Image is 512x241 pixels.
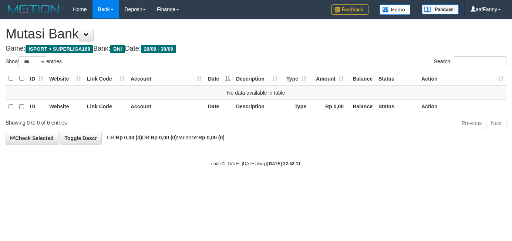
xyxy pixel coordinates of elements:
[331,4,368,15] img: Feedback.jpg
[6,45,506,52] h4: Game: Bank: Date:
[418,99,506,114] th: Action
[205,71,233,86] th: Date: activate to sort column descending
[60,132,102,145] a: Toggle Descr
[27,71,46,86] th: ID: activate to sort column ascending
[233,71,280,86] th: Description: activate to sort column ascending
[434,56,506,67] label: Search:
[418,71,506,86] th: Action: activate to sort column ascending
[27,99,46,114] th: ID
[18,56,46,67] select: Showentries
[309,71,347,86] th: Amount: activate to sort column ascending
[128,99,205,114] th: Account
[46,99,84,114] th: Website
[486,117,506,129] a: Next
[280,71,309,86] th: Type: activate to sort column ascending
[128,71,205,86] th: Account: activate to sort column ascending
[267,161,301,166] strong: [DATE] 22:52:11
[375,99,418,114] th: Status
[6,116,208,126] div: Showing 0 to 0 of 0 entries
[103,135,225,140] span: CR: DB: Variance:
[309,99,347,114] th: Rp 0,00
[457,117,486,129] a: Previous
[6,86,506,100] td: No data available in table
[347,99,375,114] th: Balance
[6,27,506,41] h1: Mutasi Bank
[6,132,58,145] a: Check Selected
[151,135,177,140] strong: Rp 0,00 (0)
[84,71,128,86] th: Link Code: activate to sort column ascending
[454,56,506,67] input: Search:
[380,4,411,15] img: Button%20Memo.svg
[198,135,225,140] strong: Rp 0,00 (0)
[233,99,280,114] th: Description
[6,56,62,67] label: Show entries
[116,135,142,140] strong: Rp 0,00 (0)
[422,4,459,14] img: panduan.png
[84,99,128,114] th: Link Code
[141,45,176,53] span: 29/09 - 30/09
[375,71,418,86] th: Status
[26,45,93,53] span: ISPORT > SUPERLIGA168
[211,161,301,166] small: code © [DATE]-[DATE] dwg |
[6,4,62,15] img: MOTION_logo.png
[347,71,375,86] th: Balance
[46,71,84,86] th: Website: activate to sort column ascending
[280,99,309,114] th: Type
[110,45,125,53] span: BNI
[205,99,233,114] th: Date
